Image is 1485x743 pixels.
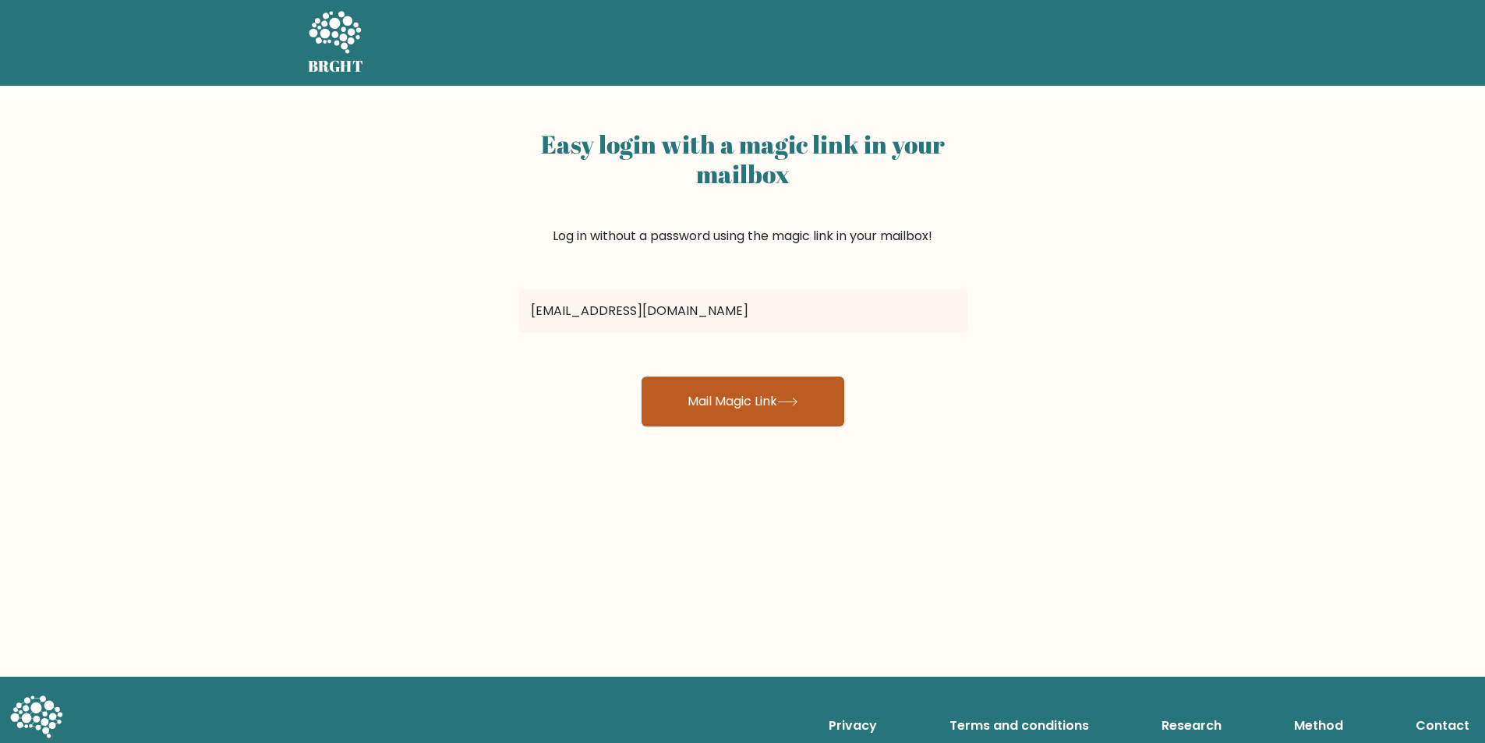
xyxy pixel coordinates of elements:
[308,57,364,76] h5: BRGHT
[308,6,364,80] a: BRGHT
[1288,710,1349,741] a: Method
[943,710,1095,741] a: Terms and conditions
[642,377,844,426] button: Mail Magic Link
[1155,710,1228,741] a: Research
[518,123,967,283] div: Log in without a password using the magic link in your mailbox!
[1409,710,1476,741] a: Contact
[518,129,967,189] h2: Easy login with a magic link in your mailbox
[518,289,967,333] input: Email
[822,710,883,741] a: Privacy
